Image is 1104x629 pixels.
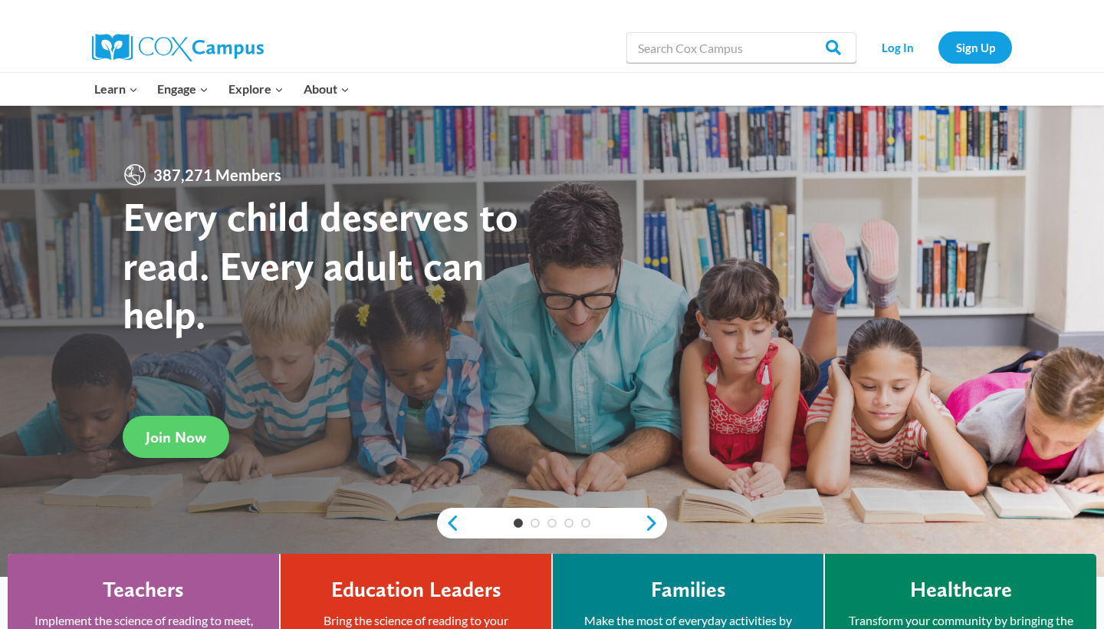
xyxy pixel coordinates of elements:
span: Join Now [146,428,206,446]
nav: Primary Navigation [84,73,359,105]
h4: Healthcare [910,577,1012,603]
span: About [304,79,350,99]
a: Log In [864,31,931,63]
span: Engage [157,79,209,99]
a: previous [437,514,460,532]
a: Sign Up [938,31,1012,63]
div: content slider buttons [437,508,667,538]
a: 4 [564,519,573,528]
a: Join Now [123,416,229,458]
img: Cox Campus [92,34,264,61]
nav: Secondary Navigation [864,31,1012,63]
h4: Teachers [103,577,184,603]
span: 387,271 Members [147,163,287,187]
span: Learn [94,79,138,99]
a: 2 [531,519,540,528]
h4: Families [651,577,726,603]
a: 3 [547,519,557,528]
input: Search Cox Campus [626,32,856,63]
span: Explore [228,79,284,99]
strong: Every child deserves to read. Every adult can help. [123,192,518,338]
h4: Education Leaders [331,577,501,603]
a: 1 [514,519,523,528]
a: 5 [581,519,590,528]
a: next [644,514,667,532]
